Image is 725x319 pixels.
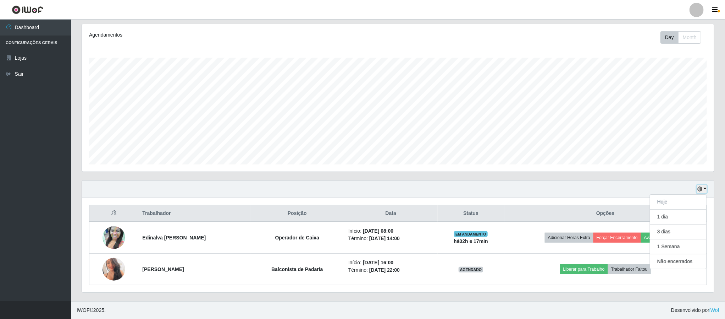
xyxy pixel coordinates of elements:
a: iWof [709,307,719,313]
span: © 2025 . [77,307,106,314]
strong: Balconista de Padaria [271,266,323,272]
span: IWOF [77,307,90,313]
time: [DATE] 16:00 [363,260,393,265]
div: Agendamentos [89,31,340,39]
th: Posição [250,205,344,222]
button: Forçar Encerramento [593,233,641,243]
li: Término: [348,235,433,242]
th: Opções [504,205,707,222]
button: 1 Semana [650,239,706,254]
div: First group [660,31,701,44]
th: Status [438,205,504,222]
button: Trabalhador Faltou [608,264,651,274]
img: 1650687338616.jpeg [103,217,125,258]
img: 1754586339245.jpeg [103,253,125,285]
th: Trabalhador [138,205,250,222]
button: Month [678,31,701,44]
button: Adicionar Horas Extra [545,233,593,243]
time: [DATE] 22:00 [369,267,400,273]
time: [DATE] 14:00 [369,236,400,241]
time: [DATE] 08:00 [363,228,393,234]
li: Início: [348,259,433,266]
th: Data [344,205,438,222]
button: Liberar para Trabalho [560,264,608,274]
button: Hoje [650,195,706,210]
li: Início: [348,227,433,235]
li: Término: [348,266,433,274]
img: CoreUI Logo [12,5,43,14]
button: Não encerrados [650,254,706,269]
span: EM ANDAMENTO [454,231,488,237]
strong: [PERSON_NAME] [142,266,184,272]
span: AGENDADO [459,267,483,272]
span: Desenvolvido por [671,307,719,314]
div: Toolbar with button groups [660,31,707,44]
button: Avaliação [641,233,666,243]
button: 1 dia [650,210,706,225]
button: Day [660,31,679,44]
button: 3 dias [650,225,706,239]
strong: Edinalva [PERSON_NAME] [142,235,206,240]
strong: Operador de Caixa [275,235,320,240]
strong: há 02 h e 17 min [454,238,488,244]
